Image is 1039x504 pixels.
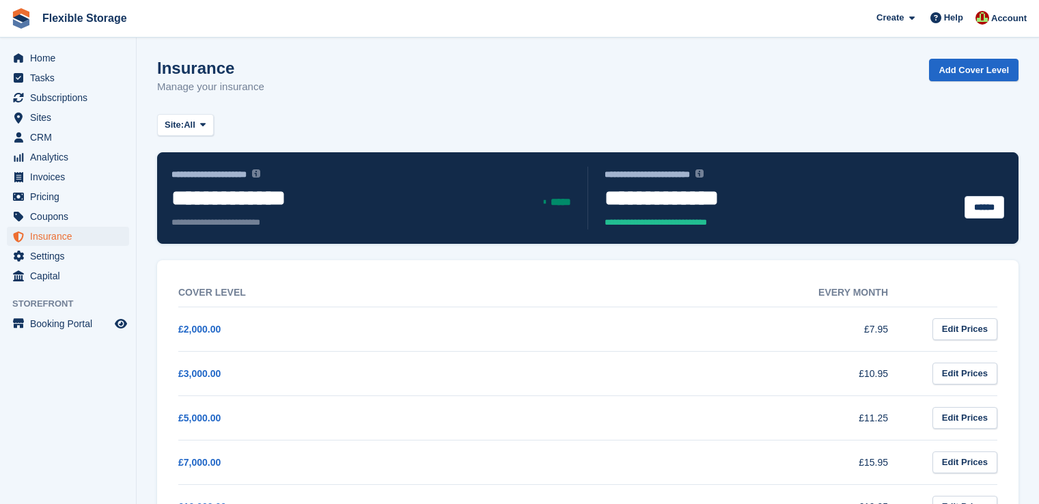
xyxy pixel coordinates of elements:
button: Site: All [157,114,214,137]
a: menu [7,247,129,266]
a: Add Cover Level [929,59,1019,81]
a: Edit Prices [932,451,997,474]
span: Booking Portal [30,314,112,333]
img: David Jones [975,11,989,25]
a: menu [7,167,129,186]
a: Edit Prices [932,363,997,385]
td: £7.95 [547,307,916,351]
th: Cover Level [178,279,547,307]
span: Tasks [30,68,112,87]
a: menu [7,187,129,206]
span: Settings [30,247,112,266]
span: Insurance [30,227,112,246]
td: £10.95 [547,351,916,395]
a: menu [7,314,129,333]
a: Flexible Storage [37,7,133,29]
p: Manage your insurance [157,79,264,95]
a: menu [7,48,129,68]
span: All [184,118,195,132]
span: Create [876,11,904,25]
span: Analytics [30,148,112,167]
a: Edit Prices [932,407,997,430]
h1: Insurance [157,59,264,77]
span: Site: [165,118,184,132]
a: £3,000.00 [178,368,221,379]
img: stora-icon-8386f47178a22dfd0bd8f6a31ec36ba5ce8667c1dd55bd0f319d3a0aa187defe.svg [11,8,31,29]
a: menu [7,68,129,87]
a: £2,000.00 [178,324,221,335]
a: Edit Prices [932,318,997,341]
span: Home [30,48,112,68]
a: menu [7,148,129,167]
td: £11.25 [547,395,916,440]
span: Coupons [30,207,112,226]
span: Sites [30,108,112,127]
th: Every month [547,279,916,307]
span: Pricing [30,187,112,206]
span: Storefront [12,297,136,311]
a: menu [7,88,129,107]
span: Account [991,12,1027,25]
span: CRM [30,128,112,147]
span: Help [944,11,963,25]
span: Subscriptions [30,88,112,107]
a: £7,000.00 [178,457,221,468]
img: icon-info-grey-7440780725fd019a000dd9b08b2336e03edf1995a4989e88bcd33f0948082b44.svg [252,169,260,178]
a: £5,000.00 [178,412,221,423]
td: £15.95 [547,440,916,484]
a: menu [7,128,129,147]
img: icon-info-grey-7440780725fd019a000dd9b08b2336e03edf1995a4989e88bcd33f0948082b44.svg [695,169,704,178]
a: menu [7,266,129,285]
span: Invoices [30,167,112,186]
a: menu [7,207,129,226]
span: Capital [30,266,112,285]
a: menu [7,227,129,246]
a: menu [7,108,129,127]
a: Preview store [113,316,129,332]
